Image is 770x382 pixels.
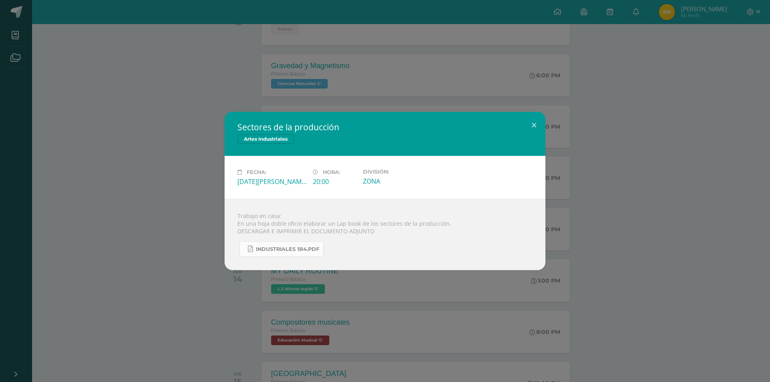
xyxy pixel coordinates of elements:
[239,241,324,257] a: INDUSTRIALES 1B4.pdf
[237,121,533,133] h2: Sectores de la producción
[323,169,340,175] span: Hora:
[313,177,357,186] div: 20:00
[523,112,545,139] button: Close (Esc)
[363,169,432,175] label: División:
[247,169,266,175] span: Fecha:
[363,177,432,186] div: ZONA
[256,246,319,253] span: INDUSTRIALES 1B4.pdf
[237,134,294,144] span: Artes Industriales
[225,199,545,270] div: Trabajo en casa: En una hoja doble oficio elaborar un Lap book de los sectores de la producción. ...
[237,177,306,186] div: [DATE][PERSON_NAME]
